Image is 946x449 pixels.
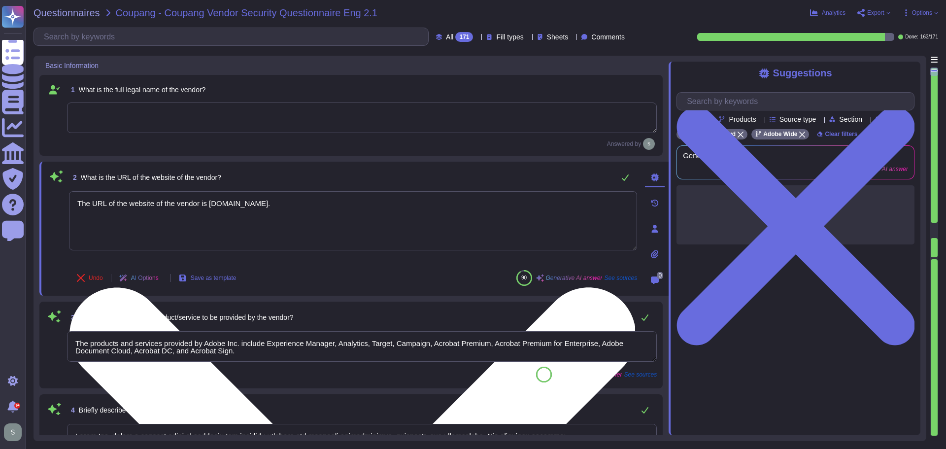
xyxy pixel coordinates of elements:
[607,141,641,147] span: Answered by
[81,173,221,181] span: What is the URL of the website of the vendor?
[905,35,918,39] span: Done:
[682,93,914,110] input: Search by keywords
[446,34,454,40] span: All
[67,331,657,362] textarea: The products and services provided by Adobe Inc. include Experience Manager, Analytics, Target, C...
[624,372,657,378] span: See sources
[591,34,625,40] span: Comments
[67,407,75,414] span: 4
[540,372,548,377] span: 100
[39,28,428,45] input: Search by keywords
[34,8,100,18] span: Questionnaires
[455,32,473,42] div: 171
[14,403,20,409] div: 9+
[69,174,77,181] span: 2
[2,421,29,443] button: user
[920,35,938,39] span: 163 / 171
[822,10,845,16] span: Analytics
[521,275,527,280] span: 90
[79,86,206,94] span: What is the full legal name of the vendor?
[643,138,655,150] img: user
[657,272,663,279] span: 0
[810,9,845,17] button: Analytics
[69,191,637,250] textarea: he URL of the website of the vendor is [DOMAIN_NAME].
[67,86,75,93] span: 1
[912,10,932,16] span: Options
[116,8,377,18] span: Coupang - Coupang Vendor Security Questionnaire Eng 2.1
[867,10,884,16] span: Export
[67,314,75,321] span: 3
[45,62,99,69] span: Basic Information
[547,34,569,40] span: Sheets
[496,34,523,40] span: Fill types
[4,423,22,441] img: user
